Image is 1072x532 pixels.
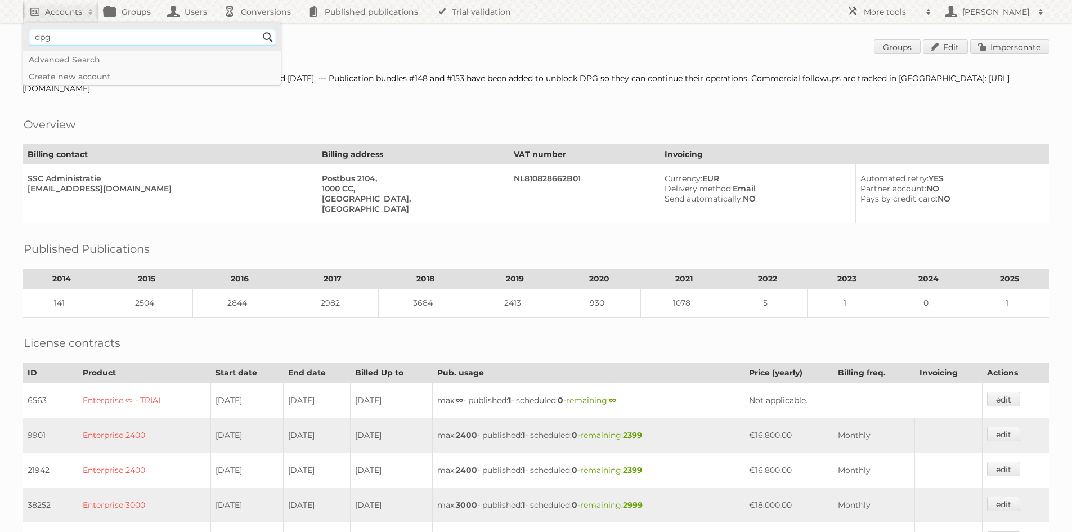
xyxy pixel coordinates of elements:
h2: License contracts [24,334,120,351]
td: 1078 [640,289,728,318]
h2: [PERSON_NAME] [959,6,1033,17]
th: 2014 [23,269,101,289]
div: EUR [665,173,846,184]
td: 21942 [23,453,78,488]
a: Impersonate [970,39,1049,54]
td: Enterprise 2400 [78,418,210,453]
td: [DATE] [284,383,351,418]
td: max: - published: - scheduled: - [432,418,744,453]
strong: ∞ [609,395,616,405]
th: Product [78,363,210,383]
div: [EMAIL_ADDRESS][DOMAIN_NAME] [28,184,308,194]
td: 9901 [23,418,78,453]
td: Monthly [833,488,914,522]
div: YES [860,173,1040,184]
td: [DATE] [211,383,284,418]
td: Enterprise 2400 [78,453,210,488]
th: 2015 [101,269,193,289]
td: 2982 [286,289,379,318]
strong: 0 [558,395,563,405]
strong: 3000 [456,500,477,510]
th: 2017 [286,269,379,289]
strong: 2399 [623,465,642,475]
a: edit [987,392,1020,406]
span: Send automatically: [665,194,743,204]
th: Price (yearly) [744,363,833,383]
strong: 1 [522,465,525,475]
th: 2021 [640,269,728,289]
td: max: - published: - scheduled: - [432,488,744,522]
th: Pub. usage [432,363,744,383]
td: [DATE] [211,488,284,522]
td: [DATE] [351,488,433,522]
a: Create new account [23,68,281,85]
td: [DATE] [211,418,284,453]
div: SSC Administratie [28,173,308,184]
td: 2504 [101,289,193,318]
th: Billing address [317,145,509,164]
div: [GEOGRAPHIC_DATA], [322,194,500,204]
td: 3684 [379,289,472,318]
th: 2022 [728,269,807,289]
td: 2413 [472,289,558,318]
td: Monthly [833,418,914,453]
td: 930 [558,289,640,318]
div: NO [860,184,1040,194]
td: [DATE] [351,453,433,488]
span: Automated retry: [860,173,929,184]
strong: 2400 [456,430,477,440]
input: Search [259,29,276,46]
td: [DATE] [351,418,433,453]
td: €16.800,00 [744,453,833,488]
a: Advanced Search [23,51,281,68]
th: Invoicing [914,363,982,383]
a: edit [987,497,1020,511]
div: Email [665,184,846,194]
td: [DATE] [351,383,433,418]
td: 5 [728,289,807,318]
span: remaining: [580,500,643,510]
td: 1 [970,289,1049,318]
div: NO [665,194,846,204]
h2: Overview [24,116,75,133]
td: max: - published: - scheduled: - [432,453,744,488]
td: [DATE] [284,418,351,453]
strong: 2400 [456,465,477,475]
div: 1000 CC, [322,184,500,194]
a: Edit [923,39,968,54]
th: 2024 [887,269,970,289]
h2: Accounts [45,6,82,17]
h2: Published Publications [24,240,150,257]
td: Monthly [833,453,914,488]
td: Not applicable. [744,383,982,418]
div: [GEOGRAPHIC_DATA] [322,204,500,214]
strong: ∞ [456,395,463,405]
strong: 0 [572,500,577,510]
th: Start date [211,363,284,383]
div: Postbus 2104, [322,173,500,184]
strong: 1 [522,500,525,510]
strong: 1 [508,395,511,405]
td: 1 [808,289,887,318]
th: Billing contact [23,145,317,164]
h1: Account 3562: DPG Media B.V. [23,39,1049,56]
th: 2016 [193,269,286,289]
td: 141 [23,289,101,318]
strong: 2399 [623,430,642,440]
th: 2018 [379,269,472,289]
td: [DATE] [284,453,351,488]
a: edit [987,462,1020,476]
strong: 0 [572,465,577,475]
th: 2025 [970,269,1049,289]
th: 2019 [472,269,558,289]
td: 0 [887,289,970,318]
td: 6563 [23,383,78,418]
strong: 2999 [623,500,643,510]
td: 38252 [23,488,78,522]
span: remaining: [566,395,616,405]
th: Invoicing [660,145,1049,164]
span: Partner account: [860,184,926,194]
td: €18.000,00 [744,488,833,522]
strong: 1 [522,430,525,440]
th: 2020 [558,269,640,289]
